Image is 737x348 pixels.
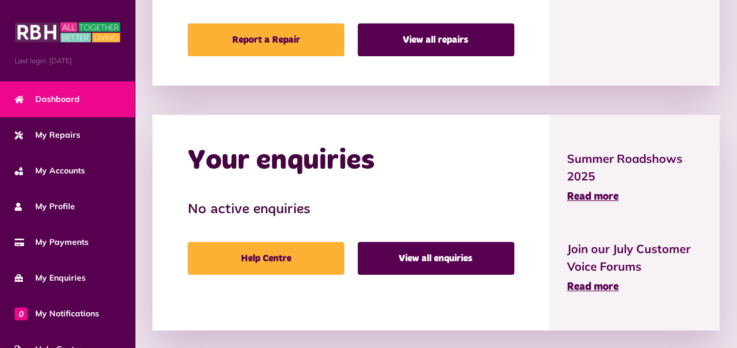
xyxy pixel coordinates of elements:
[358,242,514,275] a: View all enquiries
[567,150,702,185] span: Summer Roadshows 2025
[567,192,619,202] span: Read more
[188,144,375,178] h2: Your enquiries
[15,307,28,320] span: 0
[188,242,344,275] a: Help Centre
[15,93,80,105] span: Dashboard
[15,165,85,177] span: My Accounts
[567,150,702,205] a: Summer Roadshows 2025 Read more
[188,202,514,219] h3: No active enquiries
[188,23,344,56] a: Report a Repair
[15,272,86,284] span: My Enquiries
[567,240,702,295] a: Join our July Customer Voice Forums Read more
[567,240,702,275] span: Join our July Customer Voice Forums
[358,23,514,56] a: View all repairs
[15,200,75,213] span: My Profile
[15,21,120,44] img: MyRBH
[567,282,619,292] span: Read more
[15,129,80,141] span: My Repairs
[15,308,99,320] span: My Notifications
[15,56,120,66] span: Last login: [DATE]
[15,236,89,248] span: My Payments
